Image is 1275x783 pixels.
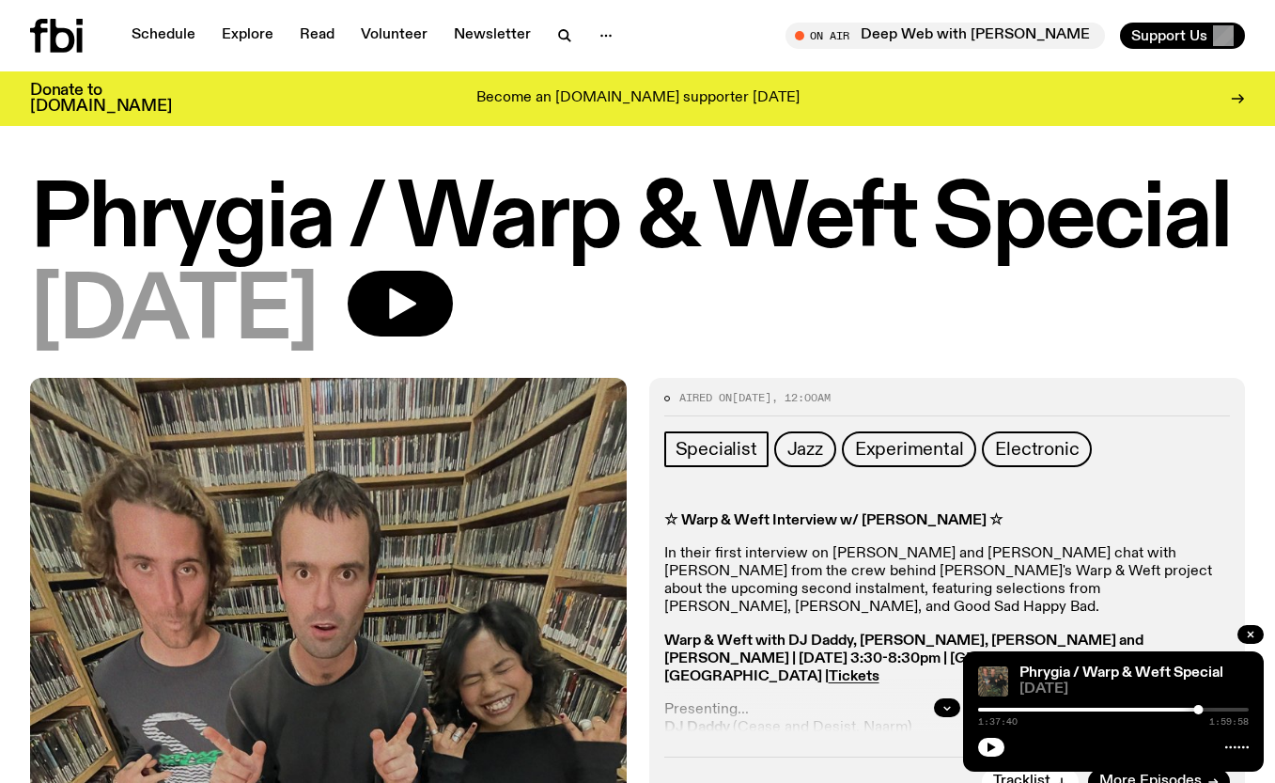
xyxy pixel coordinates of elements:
span: 1:59:58 [1209,717,1249,727]
h1: Phrygia / Warp & Weft Special [30,179,1245,263]
a: Phrygia / Warp & Weft Special [1019,666,1223,681]
a: Jazz [774,431,836,467]
span: Specialist [676,439,757,460]
button: On AirDeep Web with [PERSON_NAME] [785,23,1105,49]
span: Tune in live [806,28,1096,42]
a: Explore [210,23,285,49]
a: Newsletter [443,23,542,49]
a: Volunteer [350,23,439,49]
span: 1:37:40 [978,717,1018,727]
span: [DATE] [732,390,771,405]
span: Experimental [855,439,964,460]
span: [DATE] [30,271,318,355]
span: [DATE] [1019,682,1249,697]
strong: Warp & Weft Interview w/ [PERSON_NAME] ☆ [681,513,1003,528]
a: Tickets [829,669,879,684]
button: Support Us [1120,23,1245,49]
a: Experimental [842,431,977,467]
a: Read [288,23,346,49]
a: Electronic [982,431,1092,467]
span: Jazz [787,439,823,460]
span: , 12:00am [771,390,831,405]
strong: Warp & Weft with DJ Daddy, [PERSON_NAME], [PERSON_NAME] and [PERSON_NAME] | [DATE] 3:30-8:30pm | ... [664,634,1143,684]
a: Schedule [120,23,207,49]
p: In their first interview on [PERSON_NAME] and [PERSON_NAME] chat with [PERSON_NAME] from the crew... [664,545,1231,618]
span: Electronic [995,439,1079,460]
h3: Donate to [DOMAIN_NAME] [30,83,172,115]
p: Become an [DOMAIN_NAME] supporter [DATE] [476,90,800,107]
a: Specialist [664,431,769,467]
span: Support Us [1131,27,1207,44]
span: Aired on [679,390,732,405]
strong: ☆ [664,513,677,528]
